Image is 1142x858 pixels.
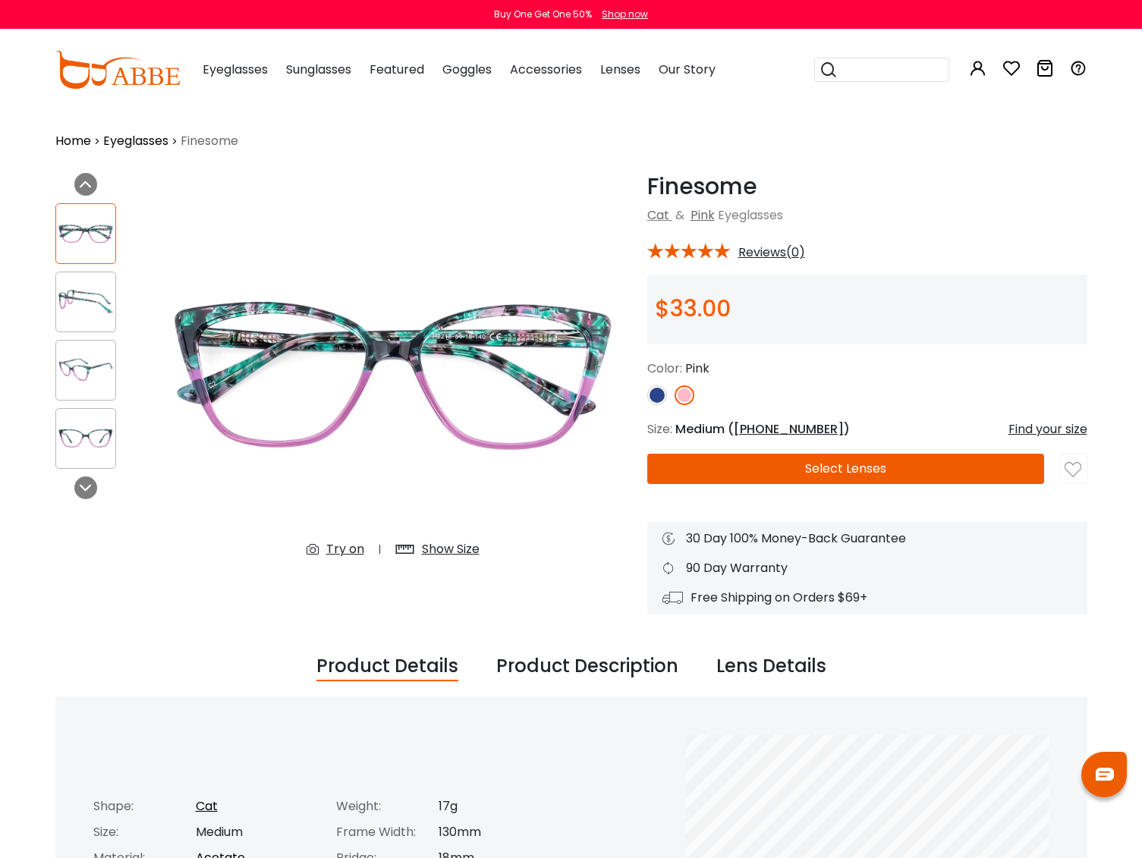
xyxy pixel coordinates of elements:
[494,8,592,21] div: Buy One Get One 50%
[316,652,458,681] div: Product Details
[103,132,168,150] a: Eyeglasses
[718,206,783,224] span: Eyeglasses
[672,206,687,224] span: &
[647,454,1045,484] button: Select Lenses
[196,823,321,841] div: Medium
[286,61,351,78] span: Sunglasses
[655,292,731,325] span: $33.00
[326,540,364,558] div: Try on
[93,797,196,816] div: Shape:
[93,823,196,841] div: Size:
[685,360,709,377] span: Pink
[1096,768,1114,781] img: chat
[691,206,715,224] a: Pink
[602,8,648,21] div: Shop now
[594,8,648,20] a: Shop now
[370,61,424,78] span: Featured
[439,797,564,816] div: 17g
[422,540,480,558] div: Show Size
[442,61,492,78] span: Goggles
[734,420,844,438] span: [PHONE_NUMBER]
[154,173,632,571] img: Finesome Pink Acetate Eyeglasses , SpringHinges , UniversalBridgeFit Frames from ABBE Glasses
[510,61,582,78] span: Accessories
[647,206,669,224] a: Cat
[647,420,672,438] span: Size:
[56,287,115,316] img: Finesome Pink Acetate Eyeglasses , SpringHinges , UniversalBridgeFit Frames from ABBE Glasses
[56,218,115,248] img: Finesome Pink Acetate Eyeglasses , SpringHinges , UniversalBridgeFit Frames from ABBE Glasses
[647,360,682,377] span: Color:
[647,173,1087,200] h1: Finesome
[336,797,439,816] div: Weight:
[659,61,716,78] span: Our Story
[1065,461,1081,478] img: like
[56,423,115,453] img: Finesome Pink Acetate Eyeglasses , SpringHinges , UniversalBridgeFit Frames from ABBE Glasses
[1008,420,1087,438] div: Find your size
[196,797,218,815] a: Cat
[439,823,564,841] div: 130mm
[55,51,180,89] img: abbeglasses.com
[662,559,1072,577] div: 90 Day Warranty
[675,420,850,438] span: Medium ( )
[738,246,805,259] span: Reviews(0)
[336,823,439,841] div: Frame Width:
[181,132,238,150] span: Finesome
[662,589,1072,607] div: Free Shipping on Orders $69+
[55,132,91,150] a: Home
[496,652,678,681] div: Product Description
[56,355,115,385] img: Finesome Pink Acetate Eyeglasses , SpringHinges , UniversalBridgeFit Frames from ABBE Glasses
[716,652,826,681] div: Lens Details
[203,61,268,78] span: Eyeglasses
[600,61,640,78] span: Lenses
[662,530,1072,548] div: 30 Day 100% Money-Back Guarantee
